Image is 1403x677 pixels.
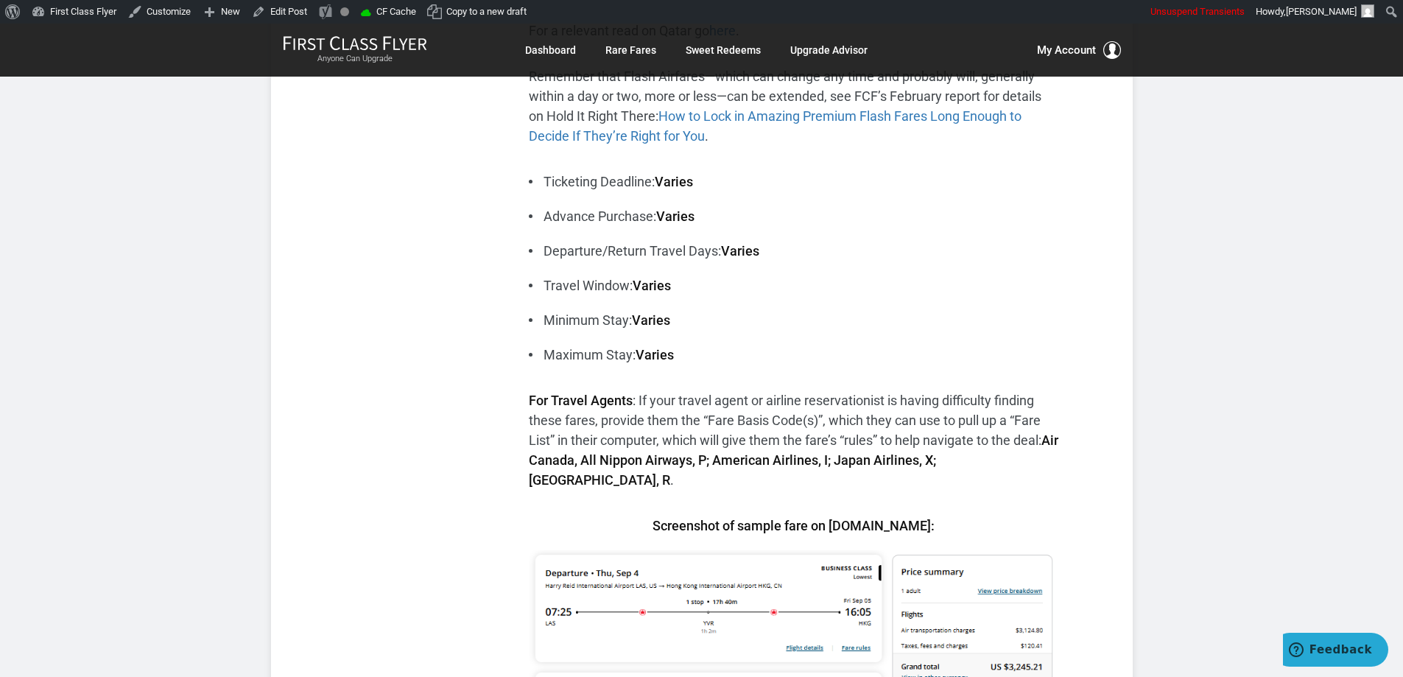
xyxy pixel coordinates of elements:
[655,174,693,189] strong: Varies
[529,432,1058,488] strong: Air Canada, All Nippon Airways, P; American Airlines, I; Japan Airlines, X; [GEOGRAPHIC_DATA], R
[1150,6,1245,17] span: Unsuspend Transients
[1037,41,1121,59] button: My Account
[529,276,1059,295] li: Travel Window:
[656,208,695,224] strong: Varies
[529,66,1059,146] p: Remember that Flash Airfares—which can change any time and probably will, generally within a day ...
[790,37,868,63] a: Upgrade Advisor
[529,206,1059,226] li: Advance Purchase:
[1037,41,1096,59] span: My Account
[529,108,1022,144] a: How to Lock in Amazing Premium Flash Fares Long Enough to Decide If They’re Right for You
[283,35,427,65] a: First Class FlyerAnyone Can Upgrade
[1283,633,1388,670] iframe: Opens a widget where you can find more information
[653,518,935,533] strong: Screenshot of sample fare on [DOMAIN_NAME]:
[686,37,761,63] a: Sweet Redeems
[529,172,1059,192] li: Ticketing Deadline:
[529,393,633,408] strong: For Travel Agents
[636,347,674,362] strong: Varies
[283,35,427,51] img: First Class Flyer
[525,37,576,63] a: Dashboard
[1286,6,1357,17] span: [PERSON_NAME]
[283,54,427,64] small: Anyone Can Upgrade
[633,278,671,293] strong: Varies
[529,310,1059,330] li: Minimum Stay:
[632,312,670,328] strong: Varies
[529,345,1059,365] li: Maximum Stay:
[529,241,1059,261] li: Departure/Return Travel Days:
[529,390,1059,490] p: : If your travel agent or airline reservationist is having difficulty finding these fares, provid...
[721,243,759,259] strong: Varies
[605,37,656,63] a: Rare Fares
